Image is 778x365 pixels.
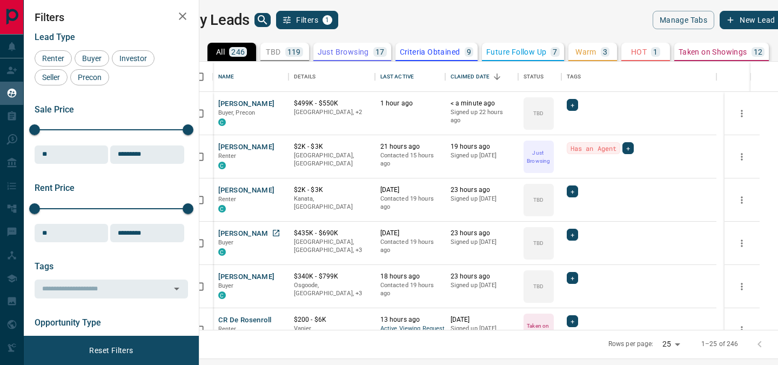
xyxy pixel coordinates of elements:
div: + [567,99,578,111]
span: Buyer [218,239,234,246]
p: 7 [553,48,557,56]
p: Future Follow Up [486,48,546,56]
p: [DATE] [380,229,440,238]
p: [GEOGRAPHIC_DATA], [GEOGRAPHIC_DATA] [294,151,370,168]
p: Rows per page: [608,340,654,349]
p: 1 hour ago [380,99,440,108]
span: + [571,186,574,197]
p: TBD [533,239,544,247]
p: 1–25 of 246 [701,340,738,349]
p: Signed up [DATE] [451,195,513,203]
button: Filters1 [276,11,338,29]
p: Criteria Obtained [400,48,460,56]
span: Tags [35,261,53,271]
button: more [734,105,750,122]
p: Kanata, [GEOGRAPHIC_DATA] [294,195,370,211]
button: [PERSON_NAME] [218,229,275,239]
span: Renter [218,326,237,333]
p: HOT [631,48,647,56]
button: Reset Filters [82,341,140,360]
p: Ottawa Central, Ottawa East, Ottawa [294,281,370,298]
div: Buyer [75,50,109,67]
p: 12 [754,48,763,56]
div: Last Active [380,62,414,92]
div: + [567,272,578,284]
div: Claimed Date [445,62,518,92]
div: condos.ca [218,118,226,126]
div: condos.ca [218,205,226,213]
button: [PERSON_NAME] [218,142,275,152]
p: 23 hours ago [451,185,513,195]
p: $2K - $3K [294,185,370,195]
span: 1 [324,16,331,24]
button: [PERSON_NAME] [218,272,275,282]
a: Open in New Tab [269,226,283,240]
button: Open [169,281,184,296]
button: more [734,278,750,295]
p: Taken on Showings [679,48,747,56]
p: TBD [533,196,544,204]
div: Tags [567,62,581,92]
button: Sort [489,69,505,84]
div: Claimed Date [451,62,490,92]
span: Renter [218,152,237,160]
p: Signed up [DATE] [451,151,513,160]
div: Last Active [375,62,445,92]
button: more [734,149,750,165]
button: search button [254,13,271,27]
div: Name [218,62,234,92]
p: Ottawa Central, Ottawa [294,108,370,117]
div: + [567,315,578,327]
div: + [567,185,578,197]
span: Seller [38,73,64,82]
div: Details [289,62,375,92]
p: $2K - $3K [294,142,370,151]
p: Just Browsing [318,48,369,56]
p: 21 hours ago [380,142,440,151]
span: Active Viewing Request [380,324,440,334]
p: All [216,48,225,56]
span: Investor [116,54,151,63]
div: Status [524,62,544,92]
div: Seller [35,69,68,85]
span: Precon [74,73,105,82]
span: Rent Price [35,183,75,193]
span: Renter [218,196,237,203]
div: + [567,229,578,241]
p: < a minute ago [451,99,513,108]
p: TBD [266,48,280,56]
div: + [622,142,634,154]
button: [PERSON_NAME] [218,99,275,109]
div: condos.ca [218,291,226,299]
p: Signed up [DATE] [451,324,513,333]
div: Tags [561,62,716,92]
h1: My Leads [187,11,250,29]
p: 3 [603,48,607,56]
p: TBD [533,109,544,117]
div: condos.ca [218,248,226,256]
span: Buyer [78,54,105,63]
p: Ottawa Central, Gloucester, Ottawa East, Ottawa [294,324,370,341]
p: Just Browsing [525,149,553,165]
span: Sale Price [35,104,74,115]
p: 9 [467,48,471,56]
p: Taken on Showings [525,322,553,338]
p: 23 hours ago [451,229,513,238]
p: $499K - $550K [294,99,370,108]
span: + [571,316,574,327]
span: Lead Type [35,32,75,42]
p: Signed up 22 hours ago [451,108,513,125]
p: Contacted 19 hours ago [380,281,440,298]
button: more [734,192,750,208]
p: 23 hours ago [451,272,513,281]
button: CR De Rosenroll [218,315,272,326]
div: Status [518,62,561,92]
p: $435K - $690K [294,229,370,238]
span: + [571,229,574,240]
span: + [626,143,630,154]
p: $200 - $6K [294,315,370,324]
button: more [734,322,750,338]
span: Opportunity Type [35,317,101,328]
p: 13 hours ago [380,315,440,324]
span: + [571,99,574,110]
